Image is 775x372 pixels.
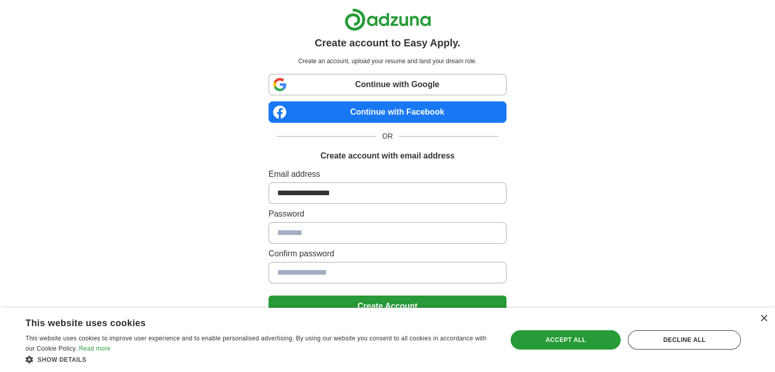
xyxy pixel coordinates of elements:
h1: Create account to Easy Apply. [315,35,461,50]
div: Show details [25,354,493,364]
div: Decline all [628,330,741,350]
a: Continue with Google [269,74,506,95]
a: Read more, opens a new window [79,345,111,352]
label: Confirm password [269,248,506,260]
div: Close [760,315,767,323]
h1: Create account with email address [320,150,455,162]
label: Email address [269,168,506,180]
div: This website uses cookies [25,314,467,329]
div: Accept all [511,330,621,350]
span: This website uses cookies to improve user experience and to enable personalised advertising. By u... [25,335,487,352]
span: Show details [38,356,87,363]
a: Continue with Facebook [269,101,506,123]
label: Password [269,208,506,220]
p: Create an account, upload your resume and land your dream role. [271,57,504,66]
span: OR [376,131,399,142]
button: Create Account [269,296,506,317]
img: Adzuna logo [344,8,431,31]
